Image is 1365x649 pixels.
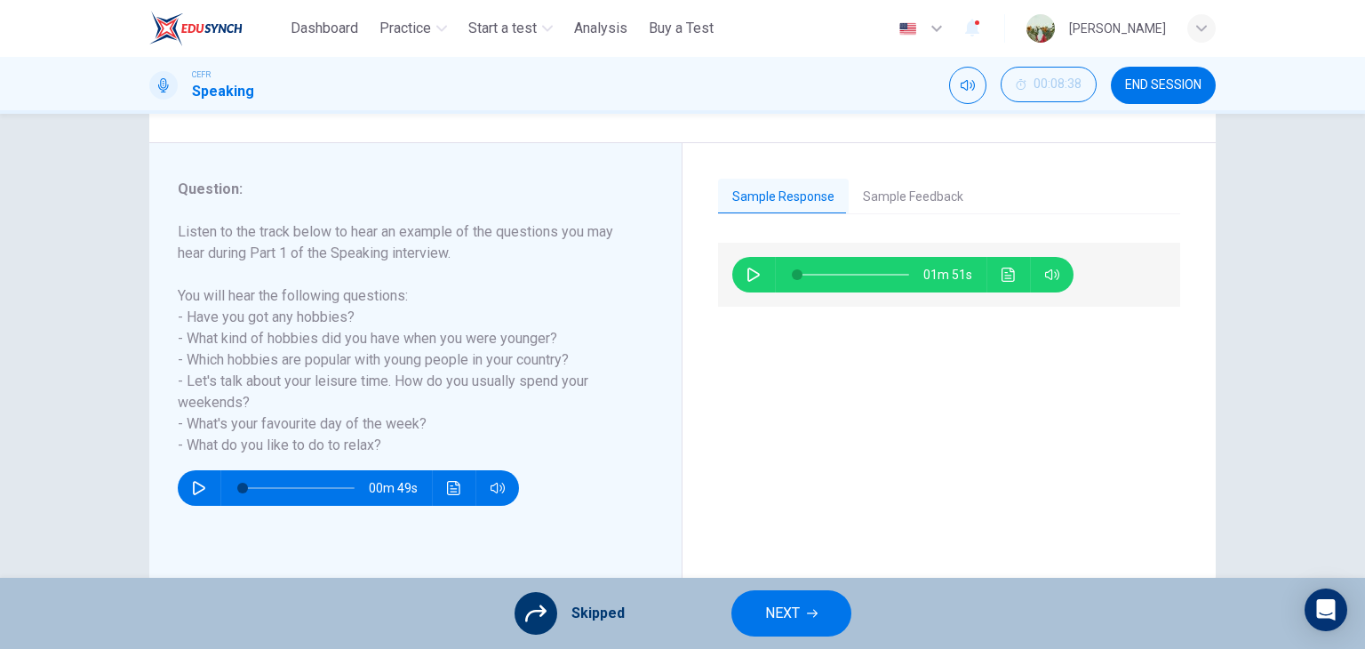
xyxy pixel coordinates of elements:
h1: Speaking [192,81,254,102]
button: Click to see the audio transcription [440,470,468,506]
span: Analysis [574,18,627,39]
button: Start a test [461,12,560,44]
div: Open Intercom Messenger [1305,589,1347,631]
button: Click to see the audio transcription [994,257,1023,292]
button: Sample Response [718,179,849,216]
div: Mute [949,67,986,104]
span: NEXT [765,601,800,626]
img: en [897,22,919,36]
button: NEXT [731,590,851,637]
span: Practice [379,18,431,39]
span: END SESSION [1125,78,1201,92]
span: Dashboard [291,18,358,39]
button: Sample Feedback [849,179,978,216]
h6: Question : [178,179,632,200]
button: Practice [372,12,454,44]
img: ELTC logo [149,11,243,46]
button: Dashboard [283,12,365,44]
div: [PERSON_NAME] [1069,18,1166,39]
span: Skipped [571,603,625,624]
span: Start a test [468,18,537,39]
h6: Listen to the track below to hear an example of the questions you may hear during Part 1 of the S... [178,221,632,456]
button: Buy a Test [642,12,721,44]
img: Profile picture [1026,14,1055,43]
button: 00:08:38 [1001,67,1097,102]
span: CEFR [192,68,211,81]
span: 00:08:38 [1034,77,1082,92]
span: 00m 49s [369,470,432,506]
span: Buy a Test [649,18,714,39]
a: ELTC logo [149,11,283,46]
button: Analysis [567,12,635,44]
button: END SESSION [1111,67,1216,104]
div: basic tabs example [718,179,1180,216]
div: Hide [1001,67,1097,104]
span: 01m 51s [923,257,986,292]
